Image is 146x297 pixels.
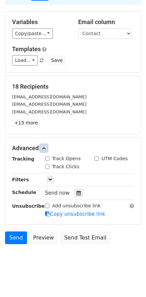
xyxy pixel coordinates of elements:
strong: Unsubscribe [12,203,45,209]
label: UTM Codes [102,155,128,162]
strong: Filters [12,177,29,182]
small: [EMAIL_ADDRESS][DOMAIN_NAME] [12,102,87,107]
label: Track Clicks [52,163,80,170]
h5: Variables [12,18,68,26]
a: Copy/paste... [12,28,53,39]
small: [EMAIL_ADDRESS][DOMAIN_NAME] [12,94,87,99]
a: Templates [12,45,41,53]
a: Load... [12,55,38,66]
label: Track Opens [52,155,81,162]
label: Add unsubscribe link [52,202,101,209]
h5: 18 Recipients [12,83,134,90]
strong: Tracking [12,156,34,162]
a: Preview [29,231,58,244]
a: Copy unsubscribe link [45,211,105,217]
iframe: Chat Widget [113,265,146,297]
h5: Advanced [12,144,134,152]
h5: Email column [78,18,134,26]
a: Send [5,231,27,244]
span: Send now [45,190,70,196]
small: [EMAIL_ADDRESS][DOMAIN_NAME] [12,109,87,114]
button: Save [48,55,65,66]
a: Send Test Email [60,231,111,244]
strong: Schedule [12,190,36,195]
a: +15 more [12,119,40,127]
